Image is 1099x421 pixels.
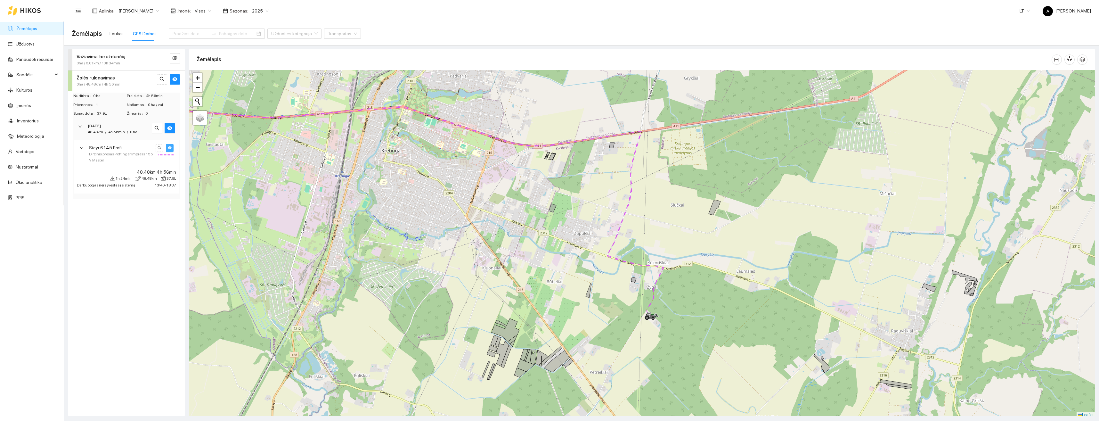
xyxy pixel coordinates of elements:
[16,180,42,185] a: Ūkio analitika
[16,87,32,93] a: Kultūros
[148,102,180,108] span: 0 ha / val.
[146,93,180,99] span: 4h 56min
[127,130,128,134] span: /
[97,111,126,117] span: 37.9L
[177,7,191,14] span: Įmonė :
[72,29,102,39] span: Žemėlapis
[78,125,82,128] span: right
[157,74,167,85] button: search
[93,93,126,99] span: 0 ha
[77,60,120,66] span: 0ha / 0.01km / 13h 34min
[211,31,216,36] span: swap-right
[73,93,93,99] span: Nudirbta
[72,4,85,17] button: menu-fold
[110,30,123,37] div: Laukai
[92,8,97,13] span: layout
[170,74,180,85] button: eye
[193,97,202,106] button: Initiate a new search
[105,130,106,134] span: /
[193,111,207,125] a: Layers
[154,126,159,132] span: search
[77,81,120,87] span: 0ha / 48.48km / 4h 56min
[96,102,126,108] span: 1
[173,30,209,37] input: Pradžios data
[74,140,179,167] div: Steyr 6145 ProfiDiržinis presas Pottinger Impress 155 V Mastersearcheye
[108,130,125,134] span: 4h 56min
[68,49,185,70] div: Važiavimai be užduočių0ha / 0.01km / 13h 34mineye-invisible
[156,144,163,152] button: search
[137,169,176,176] span: 48.48km 4h 56min
[127,111,145,117] span: Žmonės
[172,55,177,62] span: eye-invisible
[1078,413,1094,417] a: Leaflet
[168,146,172,150] span: eye
[68,70,185,91] div: Žolės rulonavimas0ha / 48.48km / 4h 56minsearcheye
[196,83,200,91] span: −
[219,30,255,37] input: Pabaigos data
[17,134,44,139] a: Meteorologija
[16,195,25,200] a: PPIS
[73,119,180,139] div: [DATE]48.48km/4h 56min/0 hasearcheye
[17,118,39,123] a: Inventorius
[230,7,248,14] span: Sezonas :
[142,176,157,182] span: 48.48km
[127,93,146,99] span: Praleista
[77,183,135,187] span: Darbuotojas nėra įvestas į sistemą
[196,74,200,82] span: +
[165,123,175,133] button: eye
[145,111,180,117] span: 0
[115,176,132,182] span: 1h 24min
[75,8,81,14] span: menu-fold
[16,57,53,62] a: Panaudoti resursai
[1046,6,1049,16] span: A
[73,102,96,108] span: Priemonės
[1043,8,1091,13] span: [PERSON_NAME]
[127,102,148,108] span: Našumas
[16,41,35,46] a: Užduotys
[16,26,37,31] a: Žemėlapis
[211,31,216,36] span: to
[16,103,31,108] a: Įmonės
[1052,54,1062,65] button: column-width
[167,176,176,182] span: 37.9L
[152,123,162,133] button: search
[159,77,165,83] span: search
[167,126,172,132] span: eye
[88,124,101,128] strong: [DATE]
[193,73,202,83] a: Zoom in
[172,77,177,83] span: eye
[118,6,159,16] span: Andrius Rimgaila
[133,30,156,37] div: GPS Darbai
[158,146,161,150] span: search
[88,130,103,134] span: 48.48km
[1052,57,1062,62] span: column-width
[171,8,176,13] span: shop
[155,183,176,187] span: 13:40 - 18:37
[99,7,115,14] span: Aplinka :
[166,144,174,152] button: eye
[16,149,34,154] a: Vartotojai
[170,53,180,63] button: eye-invisible
[77,75,115,80] strong: Žolės rulonavimas
[89,144,122,151] span: Steyr 6145 Profi
[1020,6,1030,16] span: LT
[79,146,83,150] span: right
[89,151,153,163] span: Diržinis presas Pottinger Impress 155 V Master
[252,6,269,16] span: 2025
[223,8,228,13] span: calendar
[73,111,97,117] span: Sunaudota
[193,83,202,92] a: Zoom out
[195,6,211,16] span: Visos
[77,54,125,59] strong: Važiavimai be užduočių
[130,130,137,134] span: 0 ha
[197,50,1052,69] div: Žemėlapis
[110,176,115,181] span: warning
[16,164,38,169] a: Nustatymai
[16,68,53,81] span: Sandėlis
